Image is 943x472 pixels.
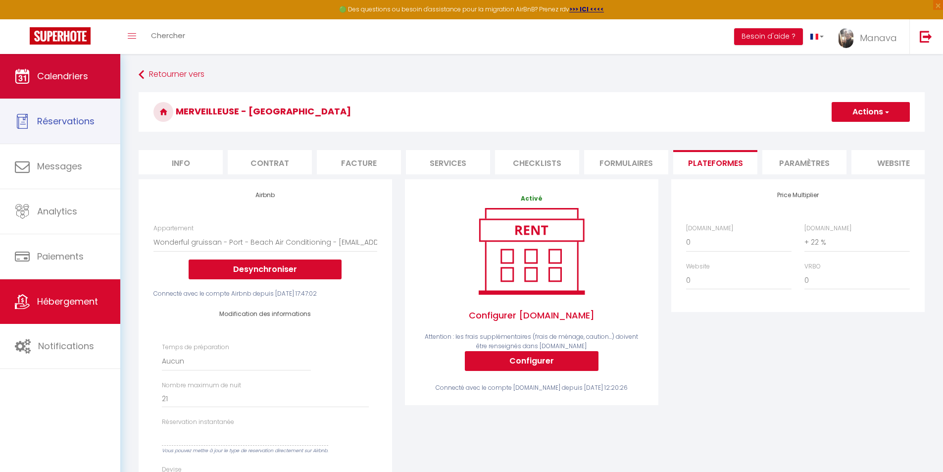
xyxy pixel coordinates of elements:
[860,32,897,44] span: Manava
[673,150,757,174] li: Plateformes
[465,351,598,371] button: Configurer
[37,250,84,262] span: Paiements
[162,447,328,454] small: Vous pouvez mettre à jour le type de reservation directement sur Airbnb.
[804,224,851,233] label: [DOMAIN_NAME]
[468,204,595,299] img: rent.png
[686,224,733,233] label: [DOMAIN_NAME]
[162,343,229,352] label: Temps de préparation
[153,224,194,233] label: Appartement
[37,205,77,217] span: Analytics
[495,150,579,174] li: Checklists
[168,311,362,317] h4: Modification des informations
[420,194,644,204] p: Activé
[734,28,803,45] button: Besoin d'aide ?
[228,150,312,174] li: Contrat
[920,30,932,43] img: logout
[686,262,710,271] label: Website
[37,70,88,82] span: Calendriers
[162,381,241,390] label: Nombre maximum de nuit
[37,160,82,172] span: Messages
[317,150,401,174] li: Facture
[686,192,910,199] h4: Price Multiplier
[144,19,193,54] a: Chercher
[406,150,490,174] li: Services
[831,19,909,54] a: ... Manava
[151,30,185,41] span: Chercher
[839,28,853,48] img: ...
[804,262,821,271] label: VRBO
[569,5,604,13] a: >>> ICI <<<<
[37,295,98,308] span: Hébergement
[762,150,846,174] li: Paramètres
[420,299,644,332] span: Configurer [DOMAIN_NAME]
[38,340,94,352] span: Notifications
[420,383,644,393] div: Connecté avec le compte [DOMAIN_NAME] depuis [DATE] 12:20:26
[832,102,910,122] button: Actions
[139,92,925,132] h3: Merveilleuse - [GEOGRAPHIC_DATA]
[851,150,936,174] li: website
[153,289,377,299] div: Connecté avec le compte Airbnb depuis [DATE] 17:47:02
[162,418,234,427] label: Réservation instantanée
[425,332,638,350] span: Attention : les frais supplémentaires (frais de ménage, caution...) doivent être renseignés dans ...
[153,192,377,199] h4: Airbnb
[37,115,95,127] span: Réservations
[139,150,223,174] li: Info
[30,27,91,45] img: Super Booking
[189,260,342,279] button: Desynchroniser
[584,150,668,174] li: Formulaires
[139,66,925,84] a: Retourner vers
